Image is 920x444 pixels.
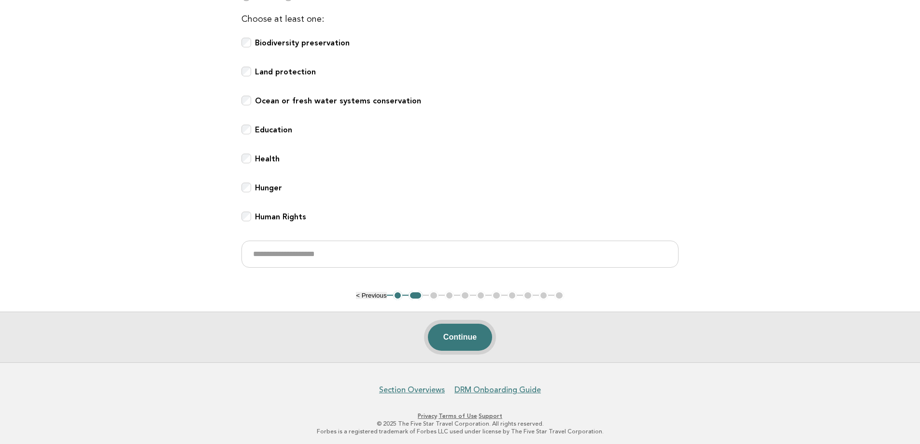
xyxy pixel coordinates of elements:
[241,13,679,26] p: Choose at least one:
[255,154,280,163] b: Health
[479,413,502,419] a: Support
[255,183,282,192] b: Hunger
[454,385,541,395] a: DRM Onboarding Guide
[356,292,386,299] button: < Previous
[255,125,292,134] b: Education
[439,413,477,419] a: Terms of Use
[165,412,756,420] p: · ·
[165,428,756,435] p: Forbes is a registered trademark of Forbes LLC used under license by The Five Star Travel Corpora...
[428,324,492,351] button: Continue
[255,212,306,221] b: Human Rights
[409,291,423,301] button: 2
[393,291,403,301] button: 1
[255,96,421,105] b: Ocean or fresh water systems conservation
[379,385,445,395] a: Section Overviews
[255,67,316,76] b: Land protection
[418,413,437,419] a: Privacy
[165,420,756,428] p: © 2025 The Five Star Travel Corporation. All rights reserved.
[255,38,350,47] b: Biodiversity preservation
